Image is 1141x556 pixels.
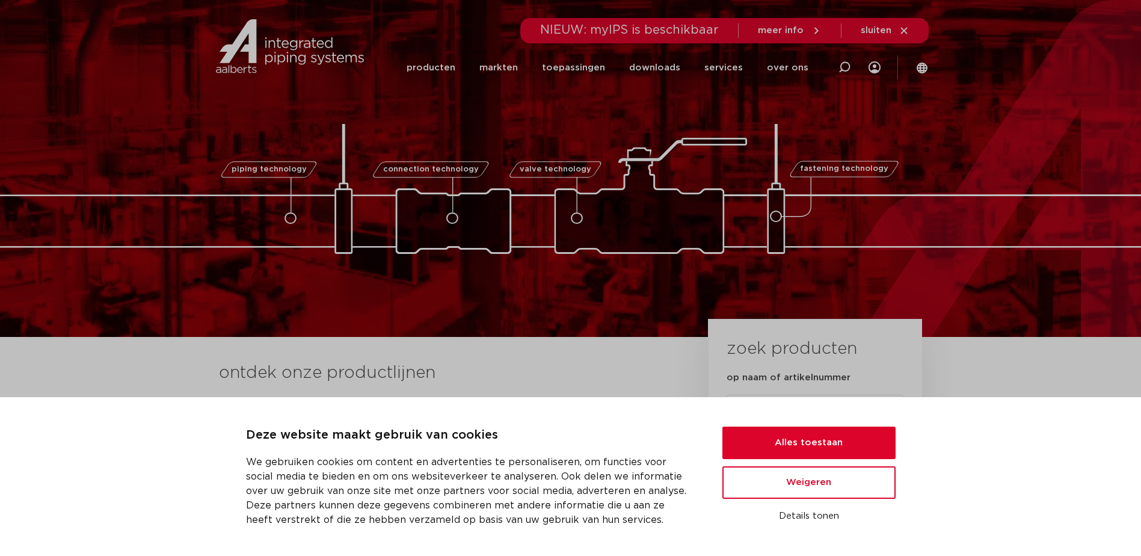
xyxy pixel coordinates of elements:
span: NIEUW: myIPS is beschikbaar [540,24,719,36]
p: We gebruiken cookies om content en advertenties te personaliseren, om functies voor social media ... [246,455,694,527]
span: valve technology [520,165,591,173]
span: piping technology [232,165,307,173]
span: fastening technology [800,165,888,173]
a: downloads [629,43,680,92]
button: Weigeren [722,466,896,499]
p: Deze website maakt gebruik van cookies [246,426,694,445]
label: op naam of artikelnummer [727,372,850,384]
a: meer info [758,25,822,36]
h3: zoek producten [727,337,857,361]
span: sluiten [861,26,891,35]
a: sluiten [861,25,909,36]
nav: Menu [407,43,808,92]
h3: ontdek onze productlijnen [219,361,668,385]
a: over ons [767,43,808,92]
button: Details tonen [722,506,896,527]
input: zoeken [727,395,903,422]
button: Alles toestaan [722,427,896,459]
a: services [704,43,743,92]
a: toepassingen [542,43,605,92]
a: markten [479,43,518,92]
div: my IPS [869,43,881,92]
span: meer info [758,26,804,35]
span: connection technology [383,165,478,173]
a: producten [407,43,455,92]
